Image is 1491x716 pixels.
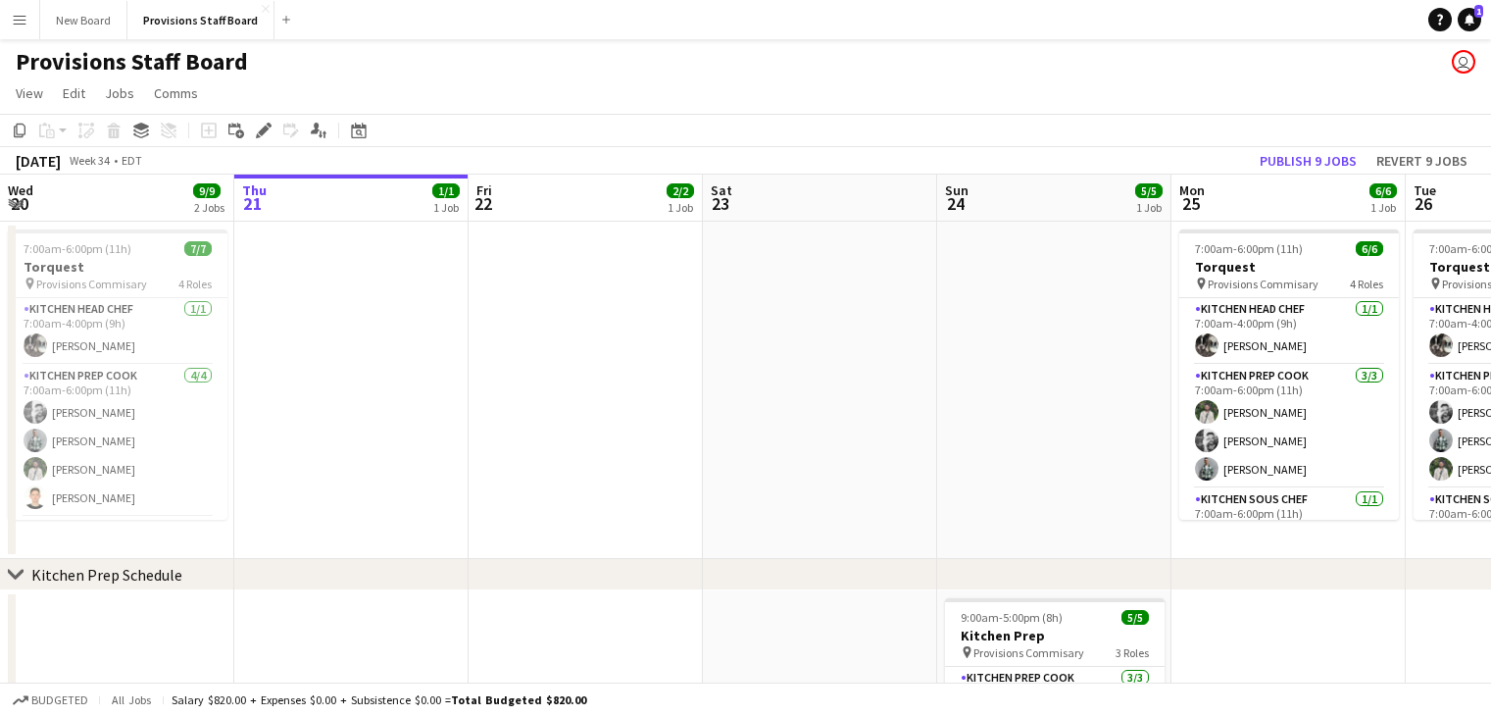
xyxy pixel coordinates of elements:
[433,200,459,215] div: 1 Job
[1136,200,1162,215] div: 1 Job
[1179,258,1399,276] h3: Torquest
[239,192,267,215] span: 21
[194,200,224,215] div: 2 Jobs
[451,692,586,707] span: Total Budgeted $820.00
[24,241,131,256] span: 7:00am-6:00pm (11h)
[1195,241,1303,256] span: 7:00am-6:00pm (11h)
[172,692,586,707] div: Salary $820.00 + Expenses $0.00 + Subsistence $0.00 =
[242,181,267,199] span: Thu
[1208,277,1318,291] span: Provisions Commisary
[1135,183,1163,198] span: 5/5
[1370,200,1396,215] div: 1 Job
[16,151,61,171] div: [DATE]
[1411,192,1436,215] span: 26
[108,692,155,707] span: All jobs
[1179,298,1399,365] app-card-role: Kitchen Head Chef1/17:00am-4:00pm (9h)[PERSON_NAME]
[8,230,227,520] app-job-card: 7:00am-6:00pm (11h)7/7Torquest Provisions Commisary4 RolesKitchen Head Chef1/17:00am-4:00pm (9h)[...
[154,84,198,102] span: Comms
[1116,645,1149,660] span: 3 Roles
[473,192,492,215] span: 22
[973,645,1084,660] span: Provisions Commisary
[942,192,969,215] span: 24
[1121,610,1149,625] span: 5/5
[193,183,221,198] span: 9/9
[1179,181,1205,199] span: Mon
[1356,241,1383,256] span: 6/6
[667,183,694,198] span: 2/2
[1458,8,1481,31] a: 1
[711,181,732,199] span: Sat
[10,690,91,711] button: Budgeted
[5,192,33,215] span: 20
[146,80,206,106] a: Comms
[1350,277,1383,291] span: 4 Roles
[105,84,134,102] span: Jobs
[8,258,227,276] h3: Torquest
[178,277,212,291] span: 4 Roles
[961,610,1063,625] span: 9:00am-5:00pm (8h)
[1414,181,1436,199] span: Tue
[668,200,693,215] div: 1 Job
[432,183,460,198] span: 1/1
[63,84,85,102] span: Edit
[1252,148,1365,174] button: Publish 9 jobs
[55,80,93,106] a: Edit
[122,153,142,168] div: EDT
[1452,50,1475,74] app-user-avatar: Dustin Gallagher
[8,365,227,517] app-card-role: Kitchen Prep Cook4/47:00am-6:00pm (11h)[PERSON_NAME][PERSON_NAME][PERSON_NAME][PERSON_NAME]
[945,627,1165,644] h3: Kitchen Prep
[1179,365,1399,488] app-card-role: Kitchen Prep Cook3/37:00am-6:00pm (11h)[PERSON_NAME][PERSON_NAME][PERSON_NAME]
[65,153,114,168] span: Week 34
[708,192,732,215] span: 23
[16,47,248,77] h1: Provisions Staff Board
[8,181,33,199] span: Wed
[127,1,274,39] button: Provisions Staff Board
[16,84,43,102] span: View
[8,298,227,365] app-card-role: Kitchen Head Chef1/17:00am-4:00pm (9h)[PERSON_NAME]
[31,693,88,707] span: Budgeted
[1176,192,1205,215] span: 25
[945,181,969,199] span: Sun
[184,241,212,256] span: 7/7
[1368,148,1475,174] button: Revert 9 jobs
[8,80,51,106] a: View
[476,181,492,199] span: Fri
[1179,488,1399,555] app-card-role: Kitchen Sous Chef1/17:00am-6:00pm (11h)
[1474,5,1483,18] span: 1
[1179,230,1399,520] app-job-card: 7:00am-6:00pm (11h)6/6Torquest Provisions Commisary4 RolesKitchen Head Chef1/17:00am-4:00pm (9h)[...
[36,277,147,291] span: Provisions Commisary
[31,565,182,585] div: Kitchen Prep Schedule
[40,1,127,39] button: New Board
[97,80,142,106] a: Jobs
[1369,183,1397,198] span: 6/6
